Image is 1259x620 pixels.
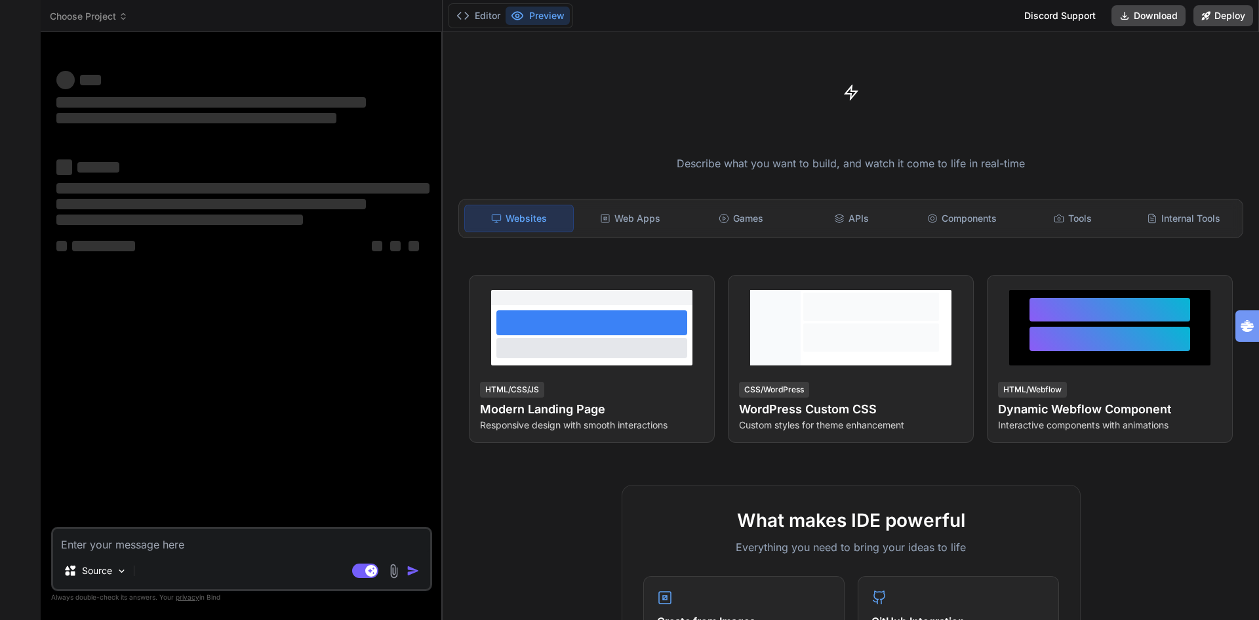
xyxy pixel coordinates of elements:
[908,205,1016,232] div: Components
[390,241,401,251] span: ‌
[50,10,128,23] span: Choose Project
[464,205,574,232] div: Websites
[56,159,72,175] span: ‌
[77,162,119,173] span: ‌
[739,419,963,432] p: Custom styles for theme enhancement
[56,199,366,209] span: ‌
[1193,5,1253,26] button: Deploy
[56,215,303,225] span: ‌
[687,205,795,232] div: Games
[1019,205,1127,232] div: Tools
[739,382,809,398] div: CSS/WordPress
[56,113,336,123] span: ‌
[1129,205,1237,232] div: Internal Tools
[797,205,906,232] div: APIs
[176,593,199,601] span: privacy
[451,7,506,25] button: Editor
[1016,5,1104,26] div: Discord Support
[82,564,112,577] p: Source
[80,75,101,85] span: ‌
[576,205,685,232] div: Web Apps
[998,419,1222,432] p: Interactive components with animations
[480,382,544,398] div: HTML/CSS/JS
[998,382,1067,398] div: HTML/Webflow
[407,564,420,577] img: icon
[480,419,704,432] p: Responsive design with smooth interactions
[56,241,67,251] span: ‌
[643,506,1059,534] h2: What makes IDE powerful
[56,71,75,89] span: ‌
[998,400,1222,419] h4: Dynamic Webflow Component
[56,97,366,108] span: ‌
[506,7,570,25] button: Preview
[1111,5,1186,26] button: Download
[409,241,419,251] span: ‌
[56,183,430,194] span: ‌
[72,241,135,251] span: ‌
[51,591,432,604] p: Always double-check its answers. Your in Bind
[116,566,127,577] img: Pick Models
[643,539,1059,555] p: Everything you need to bring your ideas to life
[450,155,1251,173] p: Describe what you want to build, and watch it come to life in real-time
[739,400,963,419] h4: WordPress Custom CSS
[372,241,382,251] span: ‌
[450,124,1251,148] h1: Turn ideas into code instantly
[386,564,401,579] img: attachment
[480,400,704,419] h4: Modern Landing Page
